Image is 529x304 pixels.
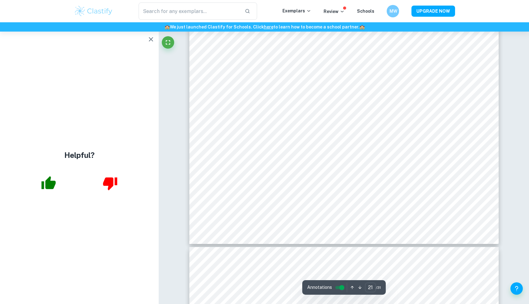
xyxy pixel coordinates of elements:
[324,8,345,15] p: Review
[264,24,273,29] a: here
[1,24,528,30] h6: We just launched Clastify for Schools. Click to learn how to become a school partner.
[357,9,374,14] a: Schools
[359,24,365,29] span: 🏫
[411,6,455,17] button: UPGRADE NOW
[387,5,399,17] button: MW
[307,284,332,291] span: Annotations
[139,2,240,20] input: Search for any exemplars...
[510,282,523,295] button: Help and Feedback
[376,285,381,290] span: / 31
[64,150,95,161] h4: Helpful?
[165,24,170,29] span: 🏫
[162,36,174,49] button: Fullscreen
[282,7,311,14] p: Exemplars
[389,8,397,15] h6: MW
[74,5,113,17] img: Clastify logo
